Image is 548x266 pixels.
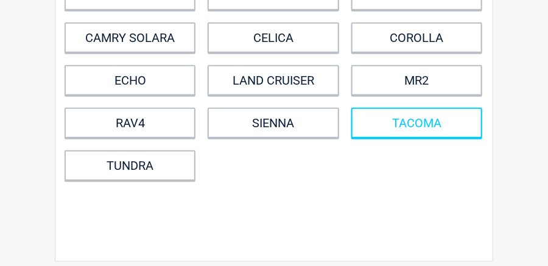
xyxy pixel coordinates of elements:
[208,108,339,138] a: SIENNA
[65,23,195,53] a: CAMRY SOLARA
[208,23,339,53] a: CELICA
[65,150,195,181] a: TUNDRA
[65,108,195,138] a: RAV4
[351,65,482,96] a: MR2
[351,108,482,138] a: TACOMA
[208,65,339,96] a: LAND CRUISER
[351,23,482,53] a: COROLLA
[65,65,195,96] a: ECHO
